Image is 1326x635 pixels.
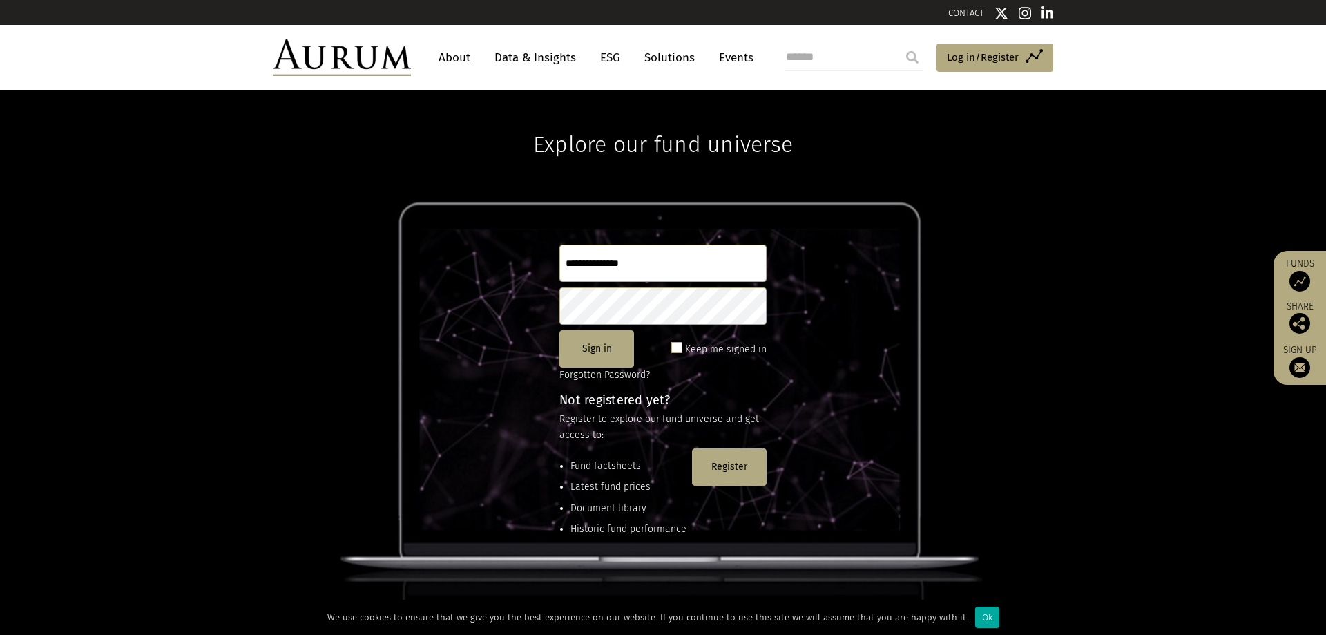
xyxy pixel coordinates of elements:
a: About [432,45,477,70]
input: Submit [899,44,926,71]
label: Keep me signed in [685,341,767,358]
h4: Not registered yet? [559,394,767,406]
li: Document library [570,501,686,516]
h1: Explore our fund universe [533,90,793,158]
img: Instagram icon [1019,6,1031,20]
img: Aurum [273,39,411,76]
li: Fund factsheets [570,459,686,474]
div: Share [1280,302,1319,334]
a: Funds [1280,258,1319,292]
a: Forgotten Password? [559,369,650,381]
img: Share this post [1289,313,1310,334]
a: Data & Insights [488,45,583,70]
img: Linkedin icon [1041,6,1054,20]
a: Events [712,45,753,70]
a: ESG [593,45,627,70]
a: Log in/Register [936,44,1053,73]
a: Solutions [637,45,702,70]
a: Sign up [1280,344,1319,378]
button: Register [692,448,767,486]
p: Register to explore our fund universe and get access to: [559,412,767,443]
button: Sign in [559,330,634,368]
a: CONTACT [948,8,984,18]
img: Access Funds [1289,271,1310,292]
li: Historic fund performance [570,522,686,537]
li: Latest fund prices [570,480,686,495]
span: Log in/Register [947,49,1019,66]
div: Ok [975,607,999,628]
img: Twitter icon [995,6,1008,20]
img: Sign up to our newsletter [1289,357,1310,378]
